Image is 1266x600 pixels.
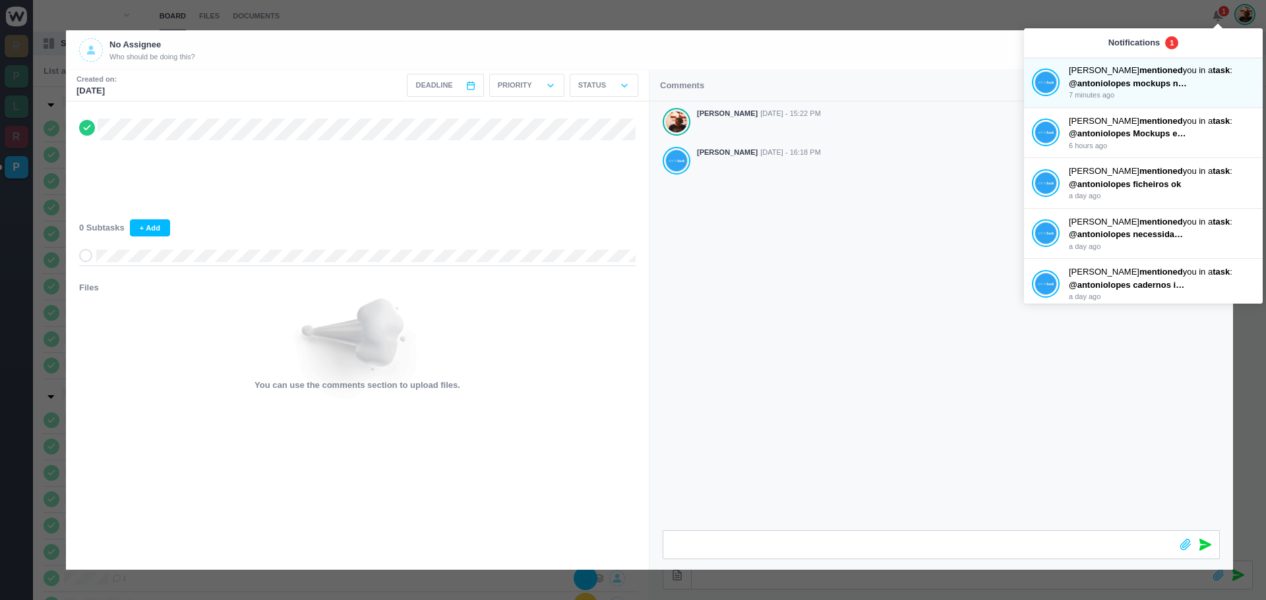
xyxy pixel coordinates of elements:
p: [PERSON_NAME] you in a : [1069,215,1255,229]
p: [PERSON_NAME] you in a : [1069,115,1255,128]
p: Priority [498,80,532,91]
p: a day ago [1069,291,1255,302]
strong: mentioned [1139,217,1183,227]
strong: task [1213,217,1230,227]
p: [DATE] [76,84,117,97]
span: Who should be doing this? [109,51,195,63]
strong: task [1213,267,1230,277]
p: No Assignee [109,38,195,51]
p: Notifications [1108,36,1160,49]
strong: task [1213,166,1230,176]
strong: mentioned [1139,267,1183,277]
p: Status [578,80,606,91]
strong: mentioned [1139,65,1183,75]
a: João Tosta [PERSON_NAME]mentionedyou in atask: @antoniolopes necessidades- toda a family font uti... [1032,215,1255,252]
span: Deadline [415,80,452,91]
strong: task [1213,65,1230,75]
p: a day ago [1069,190,1255,202]
a: João Tosta [PERSON_NAME]mentionedyou in atask: @antoniolopes Mockups e AF's na drive 6 hours ago [1032,115,1255,151]
a: João Tosta [PERSON_NAME]mentionedyou in atask: @antoniolopes ficheiros ok a day ago [1032,165,1255,202]
a: João Tosta [PERSON_NAME]mentionedyou in atask: @antoniolopes cadernos impressos a day ago [1032,265,1255,302]
img: João Tosta [1035,71,1056,94]
a: João Tosta [PERSON_NAME]mentionedyou in atask: @antoniolopes mockups na drive 7 minutes ago [1032,64,1255,101]
p: 7 minutes ago [1069,90,1255,101]
small: Created on: [76,74,117,85]
p: a day ago [1069,241,1255,252]
strong: mentioned [1139,116,1183,126]
span: 1 [1165,36,1178,49]
p: 6 hours ago [1069,140,1255,151]
img: João Tosta [1035,121,1056,144]
span: @antoniolopes ficheiros ok [1069,179,1181,189]
p: Comments [660,79,704,92]
img: João Tosta [1035,273,1056,295]
p: [PERSON_NAME] you in a : [1069,64,1255,77]
strong: mentioned [1139,166,1183,176]
img: João Tosta [1035,172,1056,194]
span: @antoniolopes mockups na drive [1069,78,1206,88]
span: @antoniolopes Mockups e AF's na drive [1069,128,1233,138]
span: @antoniolopes cadernos impressos [1069,280,1217,290]
p: [PERSON_NAME] you in a : [1069,265,1255,279]
p: [PERSON_NAME] you in a : [1069,165,1255,178]
strong: task [1213,116,1230,126]
img: João Tosta [1035,222,1056,244]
